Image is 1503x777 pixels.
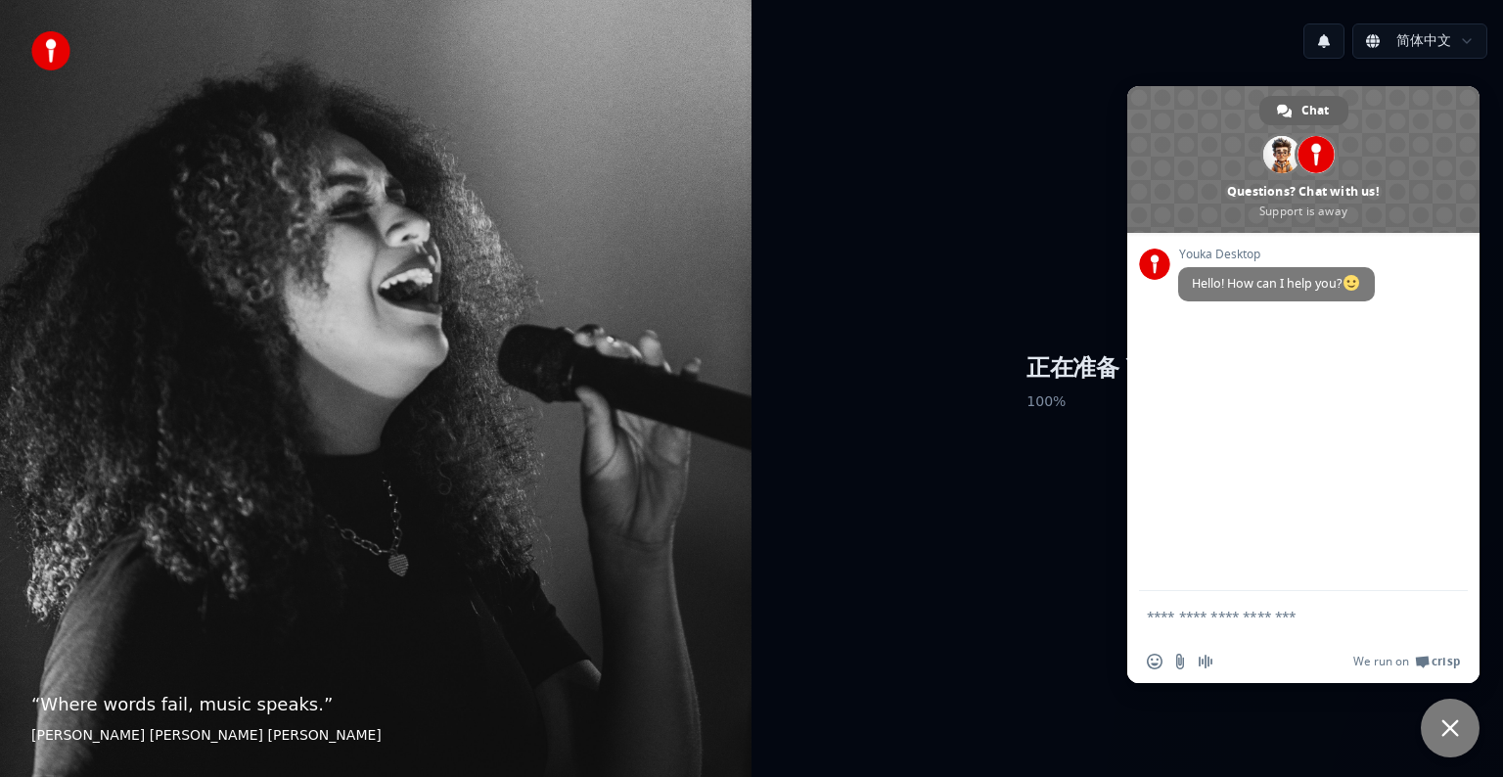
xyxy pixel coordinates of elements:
a: Chat [1259,96,1348,125]
footer: [PERSON_NAME] [PERSON_NAME] [PERSON_NAME] [31,726,720,746]
span: Crisp [1432,654,1460,669]
a: We run onCrisp [1353,654,1460,669]
span: Chat [1301,96,1329,125]
p: 100 % [1026,385,1227,420]
a: Close chat [1421,699,1480,757]
span: Youka Desktop [1178,248,1375,261]
textarea: Compose your message... [1147,591,1421,640]
img: youka [31,31,70,70]
span: Send a file [1172,654,1188,669]
span: Hello! How can I help you? [1192,275,1361,292]
span: Audio message [1198,654,1213,669]
p: “ Where words fail, music speaks. ” [31,691,720,718]
span: We run on [1353,654,1409,669]
span: Insert an emoji [1147,654,1162,669]
h1: 正在准备 Youka [1026,353,1227,385]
